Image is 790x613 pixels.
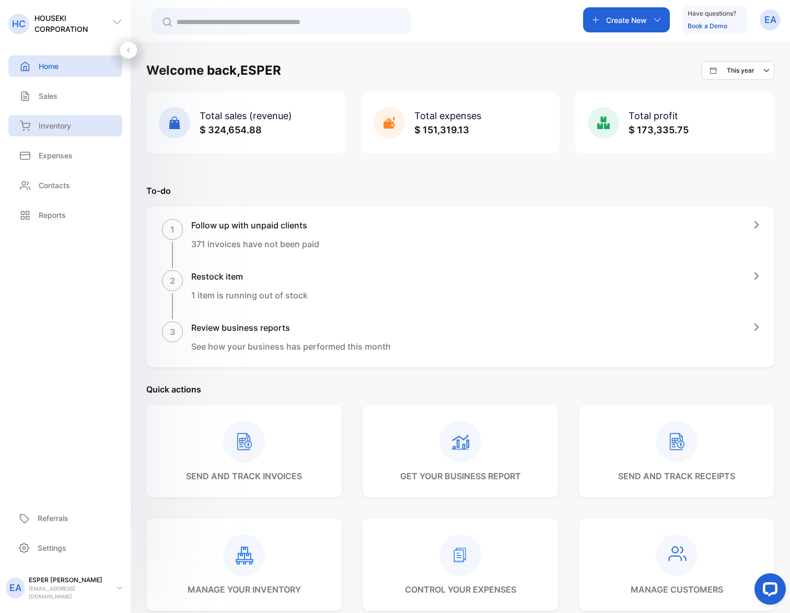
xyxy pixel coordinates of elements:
[188,583,301,596] p: manage your inventory
[701,61,774,80] button: This year
[38,513,68,524] p: Referrals
[688,8,736,19] p: Have questions?
[146,61,281,80] h1: Welcome back, ESPER
[29,585,109,600] p: [EMAIL_ADDRESS][DOMAIN_NAME]
[200,124,262,135] span: $ 324,654.88
[631,583,723,596] p: manage customers
[38,542,66,553] p: Settings
[39,150,73,161] p: Expenses
[9,581,21,595] p: EA
[200,110,292,121] span: Total sales (revenue)
[39,210,66,221] p: Reports
[583,7,670,32] button: Create New
[764,13,776,27] p: EA
[629,110,678,121] span: Total profit
[146,383,774,396] p: Quick actions
[39,90,57,101] p: Sales
[39,61,59,72] p: Home
[688,22,727,30] a: Book a Demo
[12,17,26,31] p: HC
[170,326,176,338] p: 3
[400,470,521,482] p: get your business report
[170,274,175,287] p: 2
[191,238,319,250] p: 371 invoices have not been paid
[414,124,469,135] span: $ 151,319.13
[191,270,308,283] h1: Restock item
[170,223,175,236] p: 1
[606,15,647,26] p: Create New
[146,184,774,197] p: To-do
[760,7,781,32] button: EA
[191,289,308,302] p: 1 item is running out of stock
[186,470,302,482] p: send and track invoices
[727,66,754,75] p: This year
[39,180,70,191] p: Contacts
[618,470,735,482] p: send and track receipts
[191,219,319,232] h1: Follow up with unpaid clients
[191,321,391,334] h1: Review business reports
[29,575,109,585] p: ESPER [PERSON_NAME]
[629,124,689,135] span: $ 173,335.75
[34,13,112,34] p: HOUSEKI CORPORATION
[39,120,71,131] p: Inventory
[191,340,391,353] p: See how your business has performed this month
[746,569,790,613] iframe: LiveChat chat widget
[405,583,516,596] p: control your expenses
[414,110,481,121] span: Total expenses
